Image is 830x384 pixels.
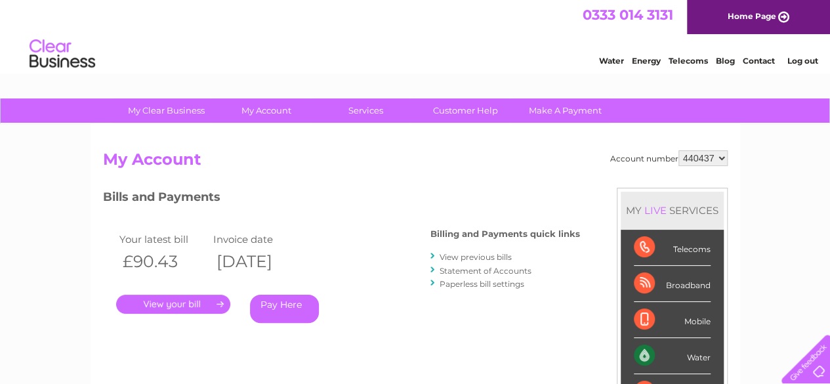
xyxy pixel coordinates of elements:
div: Mobile [634,302,711,338]
td: Your latest bill [116,230,211,248]
td: Invoice date [210,230,304,248]
div: Clear Business is a trading name of Verastar Limited (registered in [GEOGRAPHIC_DATA] No. 3667643... [106,7,726,64]
div: Water [634,338,711,374]
h3: Bills and Payments [103,188,580,211]
a: Services [312,98,420,123]
th: [DATE] [210,248,304,275]
div: Account number [610,150,728,166]
a: Customer Help [411,98,520,123]
h2: My Account [103,150,728,175]
th: £90.43 [116,248,211,275]
a: Statement of Accounts [440,266,531,276]
a: Telecoms [669,56,708,66]
a: My Clear Business [112,98,220,123]
div: MY SERVICES [621,192,724,229]
a: My Account [212,98,320,123]
a: Log out [787,56,818,66]
a: 0333 014 3131 [583,7,673,23]
a: Energy [632,56,661,66]
a: Make A Payment [511,98,619,123]
div: LIVE [642,204,669,217]
a: Water [599,56,624,66]
a: Pay Here [250,295,319,323]
a: View previous bills [440,252,512,262]
a: Contact [743,56,775,66]
div: Broadband [634,266,711,302]
h4: Billing and Payments quick links [430,229,580,239]
a: Paperless bill settings [440,279,524,289]
a: . [116,295,230,314]
a: Blog [716,56,735,66]
div: Telecoms [634,230,711,266]
img: logo.png [29,34,96,74]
